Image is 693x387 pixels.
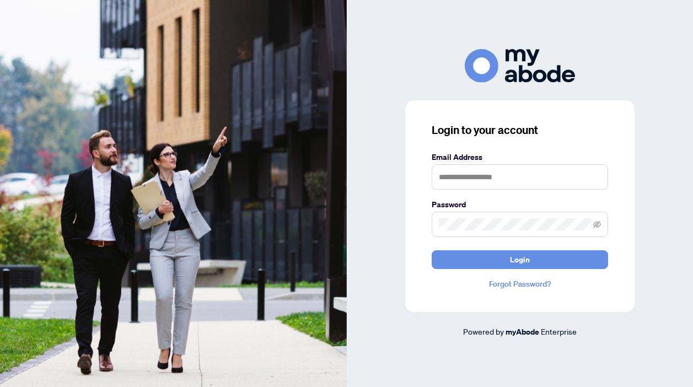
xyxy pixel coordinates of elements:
span: eye-invisible [593,221,601,228]
label: Email Address [432,151,608,163]
h3: Login to your account [432,122,608,138]
img: ma-logo [465,49,575,83]
span: Enterprise [541,326,577,336]
span: Powered by [463,326,504,336]
a: myAbode [506,326,539,338]
label: Password [432,198,608,211]
a: Forgot Password? [432,278,608,290]
button: Login [432,250,608,269]
span: Login [510,251,530,268]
